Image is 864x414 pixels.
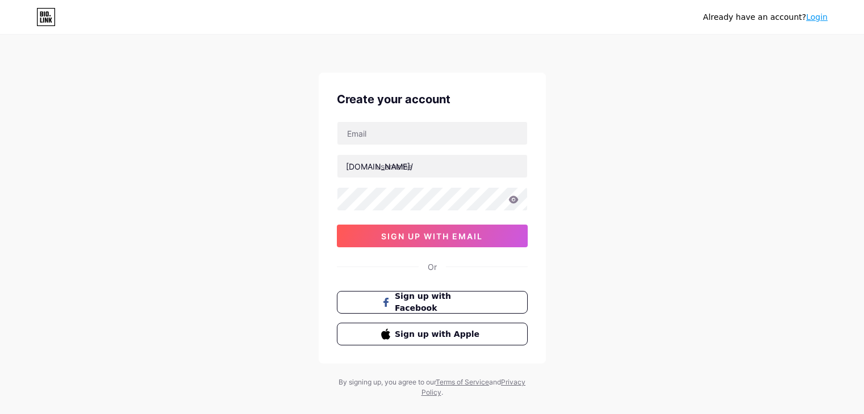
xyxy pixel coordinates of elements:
span: Sign up with Facebook [395,290,483,314]
a: Terms of Service [436,378,489,386]
div: Create your account [337,91,528,108]
button: Sign up with Facebook [337,291,528,314]
input: username [337,155,527,178]
span: sign up with email [381,231,483,241]
span: Sign up with Apple [395,328,483,340]
button: sign up with email [337,225,528,247]
button: Sign up with Apple [337,323,528,345]
input: Email [337,122,527,145]
div: By signing up, you agree to our and . [336,377,529,398]
div: Or [428,261,437,273]
a: Login [806,12,828,22]
div: [DOMAIN_NAME]/ [346,160,413,172]
div: Already have an account? [703,11,828,23]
